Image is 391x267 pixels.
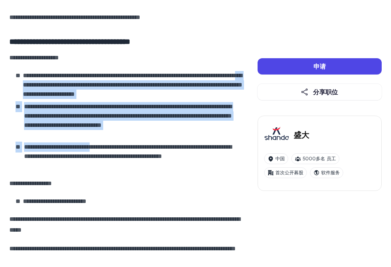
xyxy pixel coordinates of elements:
font: 5000多名 [303,156,325,161]
button: 申请 [258,58,382,75]
button: 分享职位 [258,84,382,100]
font: 员工 [327,156,336,161]
font: 首次公开募股 [275,170,303,175]
font: 申请 [313,62,326,70]
font: 盛大 [294,130,309,139]
font: 软件服务 [321,170,340,175]
font: 中国 [275,156,285,161]
img: Sh [264,122,289,147]
font: 分享职位 [313,88,338,96]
